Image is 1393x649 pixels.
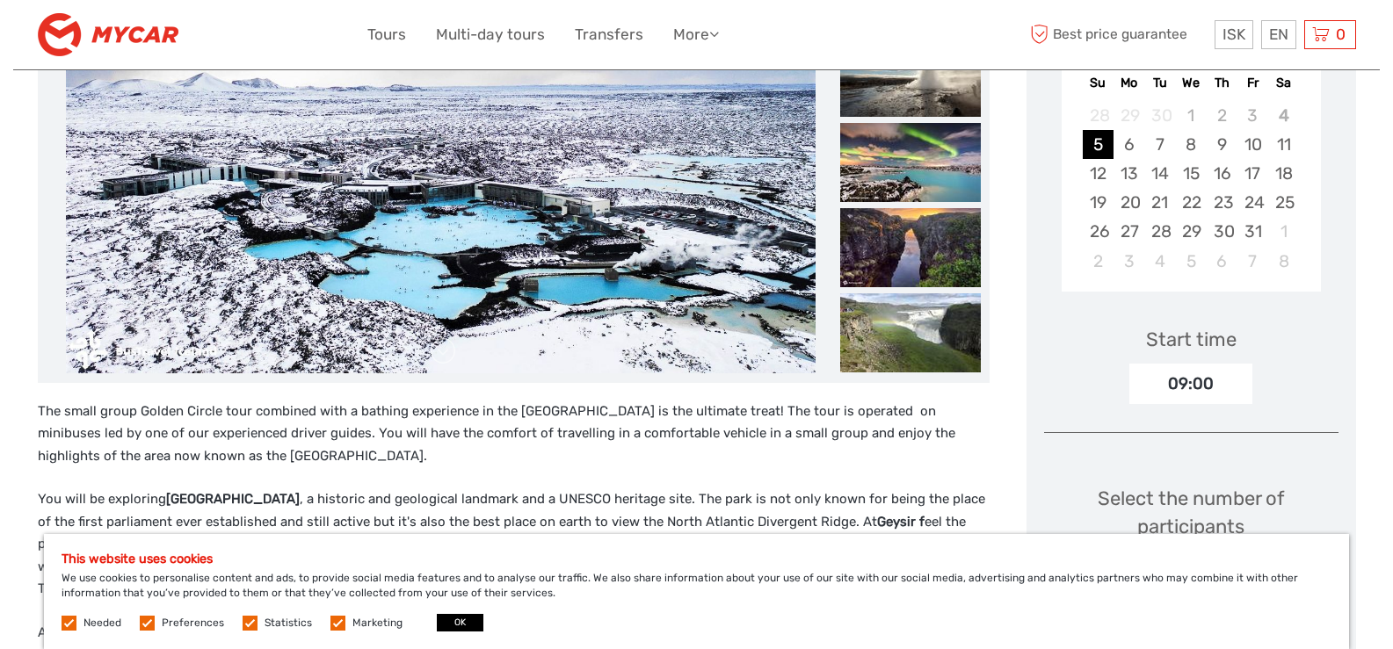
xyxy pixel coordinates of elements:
div: Choose Monday, November 3rd, 2025 [1114,247,1144,276]
label: Needed [83,616,121,631]
div: Choose Thursday, October 30th, 2025 [1207,217,1237,246]
div: Choose Tuesday, November 4th, 2025 [1144,247,1175,276]
div: Not available Monday, September 29th, 2025 [1114,101,1144,130]
p: You will be exploring , a historic and geological landmark and a UNESCO heritage site. The park i... [38,488,990,601]
button: OK [437,614,483,631]
div: month 2025-10 [1067,101,1315,276]
div: Choose Monday, October 13th, 2025 [1114,159,1144,188]
div: Choose Friday, October 17th, 2025 [1237,159,1268,188]
button: Open LiveChat chat widget [202,27,223,48]
div: Choose Friday, October 31st, 2025 [1237,217,1268,246]
p: We're away right now. Please check back later! [25,31,199,45]
img: 78f1bb707dad47c09db76e797c3c6590_slider_thumbnail.jpeg [840,123,981,202]
img: 6e04dd7c0e4d4fc499d456a8b0d64eb9_slider_thumbnail.jpeg [840,38,981,117]
img: 3195-1797b0cd-02a8-4b19-8eb3-e1b3e2a469b3_logo_small.png [38,13,178,56]
span: ISK [1223,25,1245,43]
div: Su [1083,71,1114,95]
div: Choose Monday, October 20th, 2025 [1114,188,1144,217]
div: Not available Friday, October 3rd, 2025 [1237,101,1268,130]
div: Choose Sunday, October 19th, 2025 [1083,188,1114,217]
div: Choose Saturday, November 1st, 2025 [1268,217,1299,246]
div: Choose Sunday, October 12th, 2025 [1083,159,1114,188]
div: Choose Tuesday, October 28th, 2025 [1144,217,1175,246]
div: Choose Saturday, October 25th, 2025 [1268,188,1299,217]
div: Choose Saturday, October 18th, 2025 [1268,159,1299,188]
strong: Geysir f [877,514,925,530]
label: Marketing [352,616,403,631]
span: Best price guarantee [1027,20,1210,49]
div: EN [1261,20,1296,49]
div: Choose Sunday, October 5th, 2025 [1083,130,1114,159]
label: Preferences [162,616,224,631]
div: Select the number of participants [1044,485,1339,590]
div: Choose Monday, October 27th, 2025 [1114,217,1144,246]
div: Not available Thursday, October 2nd, 2025 [1207,101,1237,130]
div: Choose Wednesday, October 8th, 2025 [1175,130,1206,159]
div: Choose Wednesday, November 5th, 2025 [1175,247,1206,276]
img: 76eb495e1aed4192a316e241461509b3_slider_thumbnail.jpeg [840,293,981,372]
label: Statistics [265,616,312,631]
p: The small group Golden Circle tour combined with a bathing experience in the [GEOGRAPHIC_DATA] is... [38,400,990,468]
div: We use cookies to personalise content and ads, to provide social media features and to analyse ou... [44,534,1349,649]
a: Tours [367,22,406,47]
div: Choose Tuesday, October 21st, 2025 [1144,188,1175,217]
div: Choose Thursday, October 16th, 2025 [1207,159,1237,188]
div: Fr [1237,71,1268,95]
div: Choose Saturday, November 8th, 2025 [1268,247,1299,276]
div: Choose Sunday, November 2nd, 2025 [1083,247,1114,276]
div: Choose Tuesday, October 14th, 2025 [1144,159,1175,188]
div: Choose Thursday, October 23rd, 2025 [1207,188,1237,217]
div: Choose Wednesday, October 15th, 2025 [1175,159,1206,188]
strong: [GEOGRAPHIC_DATA] [166,491,300,507]
a: More [673,22,719,47]
div: Choose Monday, October 6th, 2025 [1114,130,1144,159]
div: Choose Sunday, October 26th, 2025 [1083,217,1114,246]
div: Choose Thursday, October 9th, 2025 [1207,130,1237,159]
div: Choose Wednesday, October 29th, 2025 [1175,217,1206,246]
div: Choose Friday, October 10th, 2025 [1237,130,1268,159]
div: Choose Friday, October 24th, 2025 [1237,188,1268,217]
div: Not available Tuesday, September 30th, 2025 [1144,101,1175,130]
div: Choose Thursday, November 6th, 2025 [1207,247,1237,276]
div: Sa [1268,71,1299,95]
a: Transfers [575,22,643,47]
div: Start time [1146,326,1237,353]
span: 0 [1333,25,1348,43]
a: Multi-day tours [436,22,545,47]
div: We [1175,71,1206,95]
div: Not available Sunday, September 28th, 2025 [1083,101,1114,130]
div: Choose Friday, November 7th, 2025 [1237,247,1268,276]
div: Choose Wednesday, October 22nd, 2025 [1175,188,1206,217]
div: 09:00 [1129,364,1252,404]
div: Choose Saturday, October 11th, 2025 [1268,130,1299,159]
div: Mo [1114,71,1144,95]
div: Choose Tuesday, October 7th, 2025 [1144,130,1175,159]
div: Not available Wednesday, October 1st, 2025 [1175,101,1206,130]
div: Not available Saturday, October 4th, 2025 [1268,101,1299,130]
div: Th [1207,71,1237,95]
h5: This website uses cookies [62,552,1331,566]
div: Tu [1144,71,1175,95]
img: cab6d99a5bd74912b036808e1cb13ef3_slider_thumbnail.jpeg [840,208,981,287]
